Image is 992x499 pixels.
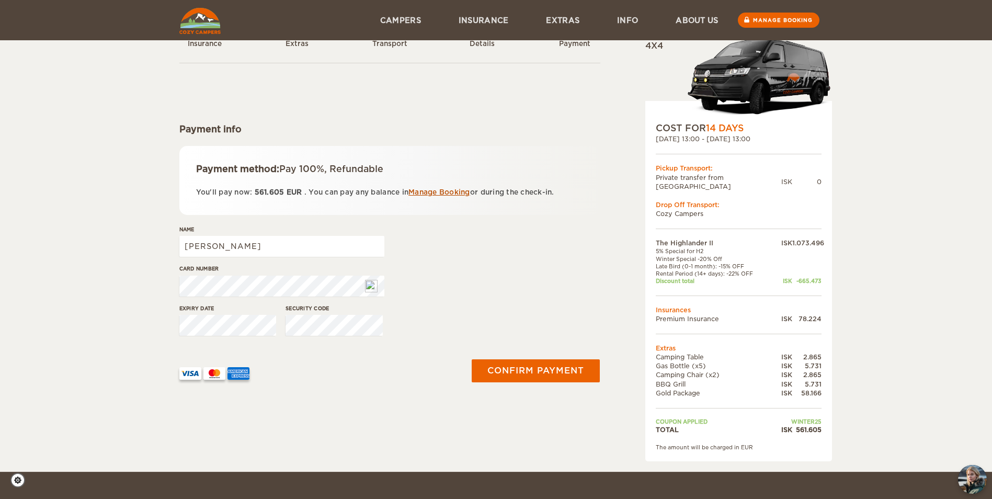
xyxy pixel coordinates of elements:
div: Pickup Transport: [656,164,822,173]
td: Gold Package [656,389,773,398]
div: Payment info [179,123,600,135]
td: Rental Period (14+ days): -22% OFF [656,270,773,277]
label: Expiry date [179,304,277,312]
div: Automatic 4x4 [645,28,832,122]
div: ISK [781,177,792,186]
div: -665.473 [792,277,822,285]
div: 0 [792,177,822,186]
td: WINTER25 [773,418,822,425]
td: Cozy Campers [656,209,822,218]
td: 5% Special for H2 [656,247,773,255]
img: stor-langur-223.png [687,31,832,122]
div: 2.865 [792,353,822,361]
div: ISK [773,389,792,398]
div: 78.224 [792,314,822,323]
label: Card number [179,265,384,273]
div: ISK [773,353,792,361]
div: 58.166 [792,389,822,398]
div: 1.073.496 [792,239,822,247]
div: Details [453,39,511,49]
td: Late Bird (0-1 month): -15% OFF [656,263,773,270]
span: EUR [287,188,302,196]
div: Insurance [176,39,234,49]
td: Discount total [656,277,773,285]
td: Insurances [656,305,822,314]
div: Transport [361,39,418,49]
img: npw-badge-icon.svg [365,280,378,292]
td: Winter Special -20% Off [656,255,773,263]
td: Camping Chair (x2) [656,370,773,379]
span: Pay 100%, Refundable [279,164,383,174]
label: Security code [286,304,383,312]
div: ISK [773,277,792,285]
div: ISK [773,239,792,247]
div: Payment method: [196,163,584,175]
a: Manage booking [738,13,819,28]
img: AMEX [227,367,249,380]
img: Freyja at Cozy Campers [958,465,987,494]
span: 14 Days [706,123,744,133]
div: Payment [546,39,603,49]
div: 561.605 [792,425,822,434]
div: COST FOR [656,122,822,134]
div: [DATE] 13:00 - [DATE] 13:00 [656,134,822,143]
td: Premium Insurance [656,314,773,323]
td: The Highlander II [656,239,773,247]
div: The amount will be charged in EUR [656,444,822,451]
td: TOTAL [656,425,773,434]
label: Name [179,225,384,233]
a: Manage Booking [408,188,470,196]
td: BBQ Grill [656,380,773,389]
div: ISK [773,370,792,379]
span: 561.605 [255,188,284,196]
div: ISK [773,361,792,370]
td: Camping Table [656,353,773,361]
td: Gas Bottle (x5) [656,361,773,370]
a: Cookie settings [10,473,32,487]
button: Confirm payment [472,359,600,382]
div: ISK [773,380,792,389]
td: Private transfer from [GEOGRAPHIC_DATA] [656,173,781,191]
div: Extras [268,39,326,49]
div: 5.731 [792,380,822,389]
p: You'll pay now: . You can pay any balance in or during the check-in. [196,186,584,198]
img: Cozy Campers [179,8,221,34]
td: Extras [656,344,822,353]
div: ISK [773,425,792,434]
td: Coupon applied [656,418,773,425]
div: 5.731 [792,361,822,370]
button: chat-button [958,465,987,494]
img: mastercard [203,367,225,380]
div: Drop Off Transport: [656,200,822,209]
div: 2.865 [792,370,822,379]
div: ISK [773,314,792,323]
img: VISA [179,367,201,380]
